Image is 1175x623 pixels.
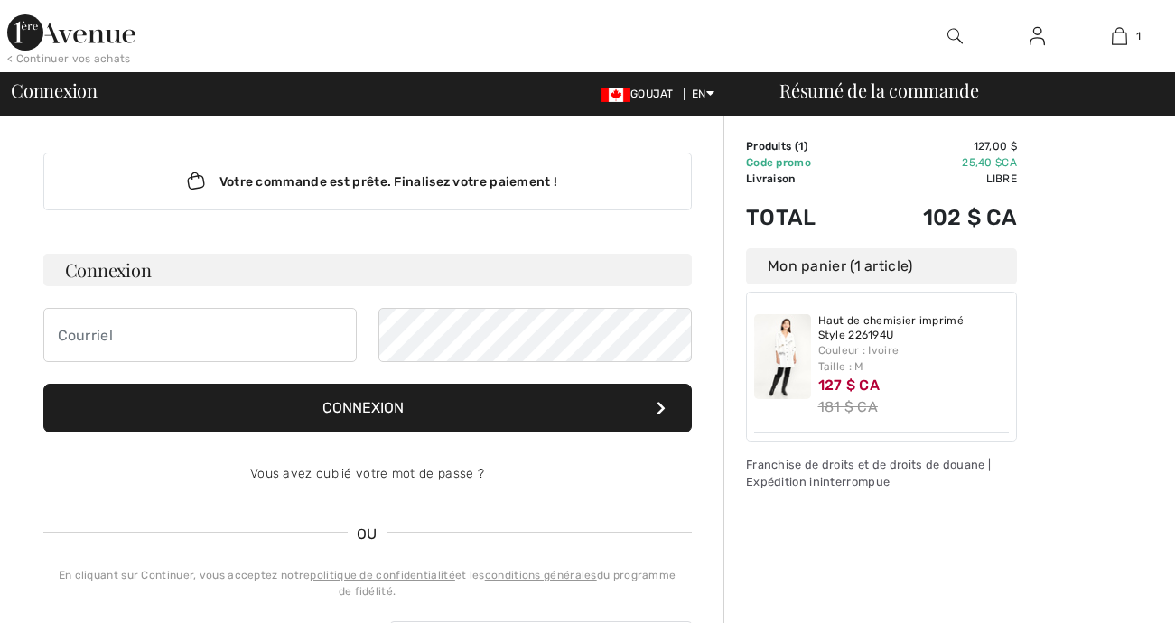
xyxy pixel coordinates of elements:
[310,569,454,581] a: politique de confidentialité
[818,398,878,415] s: 181 $ CA
[746,138,862,154] td: )
[11,81,98,99] span: Connexion
[348,524,387,545] span: OU
[746,171,862,187] td: Livraison
[7,51,131,67] div: < Continuer vos achats
[7,14,135,51] img: 1ère Avenue
[754,314,811,399] img: Haut de chemisier imprimé Style 226194U
[43,567,692,600] div: En cliquant sur Continuer, vous acceptez notre et les du programme de fidélité.
[43,384,692,432] button: Connexion
[43,254,692,286] h3: Connexion
[798,140,804,153] span: 1
[804,18,1157,281] iframe: Boîte de dialogue "Se connecter avec Google"
[601,88,630,102] img: Dollar canadien
[692,88,706,100] font: EN
[601,88,681,100] span: GOUJAT
[43,308,357,362] input: Courriel
[746,456,1017,490] div: Franchise de droits et de droits de douane | Expédition ininterrompue
[746,187,862,248] td: Total
[758,81,1164,99] div: Résumé de la commande
[219,172,558,191] font: Votre commande est prête. Finalisez votre paiement !
[746,248,1017,284] div: Mon panier (1 article)
[818,342,1010,375] div: Couleur : Ivoire Taille : M
[746,154,862,171] td: Code promo
[818,314,1010,342] a: Haut de chemisier imprimé Style 226194U
[250,466,484,481] a: Vous avez oublié votre mot de passe ?
[322,399,404,416] font: Connexion
[485,569,597,581] a: conditions générales
[818,377,880,394] span: 127 $ CA
[746,140,804,153] font: Produits (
